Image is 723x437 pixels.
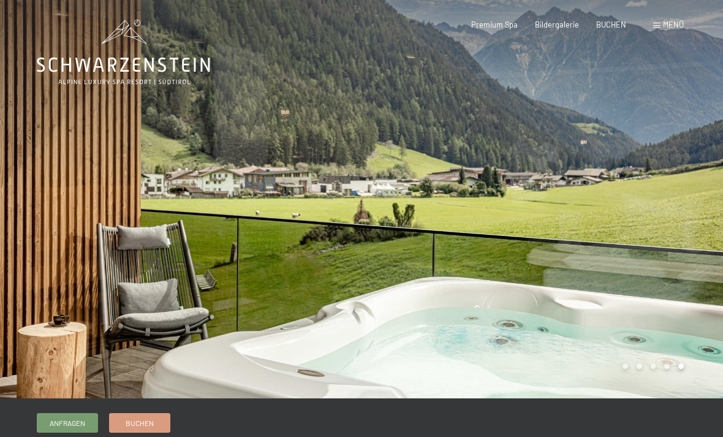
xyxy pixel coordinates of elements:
a: Bildergalerie [535,20,579,29]
a: Anfragen [37,414,97,432]
span: Anfragen [50,418,85,428]
span: Menü [663,20,684,29]
span: Buchen [126,418,154,428]
a: Buchen [110,414,170,432]
a: BUCHEN [596,20,626,29]
a: Premium Spa [471,20,518,29]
